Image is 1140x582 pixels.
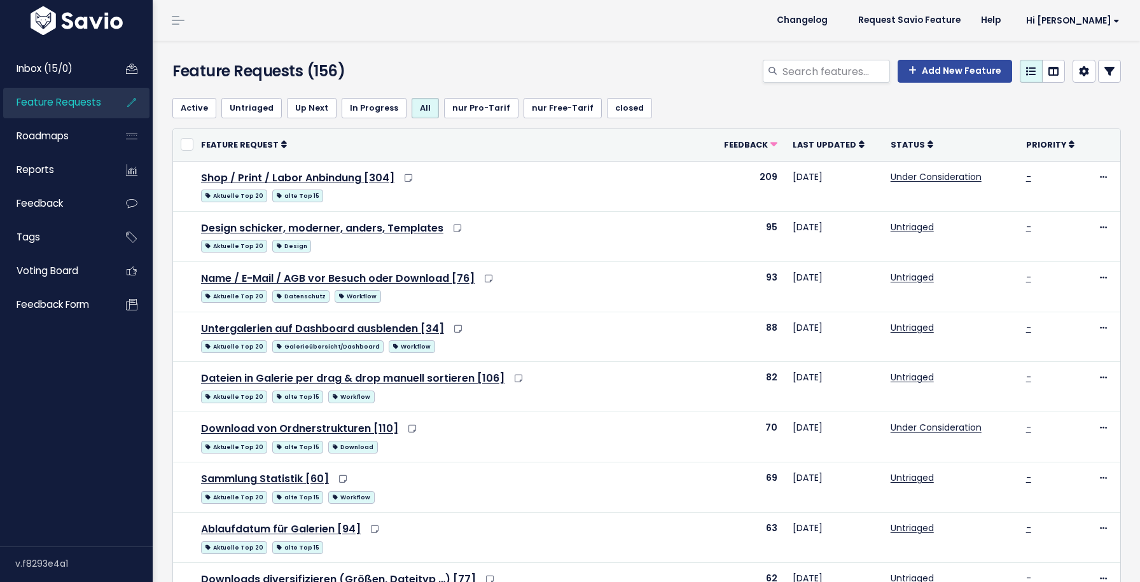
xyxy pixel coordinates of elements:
span: Feedback form [17,298,89,311]
a: Aktuelle Top 20 [201,288,267,303]
a: Help [971,11,1011,30]
a: Ablaufdatum für Galerien [94] [201,522,361,536]
a: nur Free-Tarif [524,98,602,118]
a: - [1026,321,1031,334]
a: Feedback [3,189,106,218]
span: Tags [17,230,40,244]
td: 95 [708,211,785,261]
a: Design schicker, moderner, anders, Templates [201,221,443,235]
a: Feature Request [201,138,287,151]
td: 82 [708,362,785,412]
a: alte Top 15 [272,539,323,555]
a: - [1026,471,1031,484]
a: Untriaged [891,271,934,284]
td: 63 [708,513,785,563]
a: Last Updated [793,138,865,151]
td: [DATE] [785,211,883,261]
td: [DATE] [785,513,883,563]
span: Design [272,240,311,253]
td: [DATE] [785,261,883,312]
a: Add New Feature [898,60,1012,83]
a: Aktuelle Top 20 [201,488,267,504]
span: Workflow [328,491,374,504]
a: Feature Requests [3,88,106,117]
span: Status [891,139,925,150]
a: Tags [3,223,106,252]
a: Sammlung Statistik [60] [201,471,329,486]
span: Download [328,441,377,454]
a: Request Savio Feature [848,11,971,30]
a: Workflow [335,288,380,303]
span: Workflow [335,290,380,303]
a: Aktuelle Top 20 [201,237,267,253]
a: Feedback [724,138,777,151]
a: Active [172,98,216,118]
a: closed [607,98,652,118]
a: Under Consideration [891,421,982,434]
a: alte Top 15 [272,438,323,454]
h4: Feature Requests (156) [172,60,476,83]
span: Aktuelle Top 20 [201,240,267,253]
td: [DATE] [785,362,883,412]
td: [DATE] [785,161,883,211]
a: Download [328,438,377,454]
span: Aktuelle Top 20 [201,190,267,202]
span: Voting Board [17,264,78,277]
a: Feedback form [3,290,106,319]
span: Roadmaps [17,129,69,142]
a: All [412,98,439,118]
span: Aktuelle Top 20 [201,491,267,504]
span: Priority [1026,139,1066,150]
span: Hi [PERSON_NAME] [1026,16,1120,25]
span: alte Top 15 [272,190,323,202]
span: Last Updated [793,139,856,150]
a: In Progress [342,98,407,118]
span: Feedback [17,197,63,210]
td: 69 [708,462,785,513]
a: - [1026,170,1031,183]
ul: Filter feature requests [172,98,1121,118]
td: 93 [708,261,785,312]
a: Status [891,138,933,151]
span: alte Top 15 [272,391,323,403]
a: Inbox (15/0) [3,54,106,83]
a: Priority [1026,138,1074,151]
span: Feature Request [201,139,279,150]
span: Feedback [724,139,768,150]
span: Datenschutz [272,290,330,303]
a: Reports [3,155,106,184]
span: alte Top 15 [272,491,323,504]
span: Changelog [777,16,828,25]
a: - [1026,221,1031,233]
span: Aktuelle Top 20 [201,340,267,353]
span: Workflow [389,340,434,353]
a: Voting Board [3,256,106,286]
td: [DATE] [785,462,883,513]
a: Untriaged [891,321,934,334]
span: Aktuelle Top 20 [201,441,267,454]
a: Untriaged [891,471,934,484]
td: [DATE] [785,412,883,462]
a: Aktuelle Top 20 [201,539,267,555]
div: v.f8293e4a1 [15,547,153,580]
span: Reports [17,163,54,176]
a: alte Top 15 [272,187,323,203]
a: Name / E-Mail / AGB vor Besuch oder Download [76] [201,271,475,286]
a: Design [272,237,311,253]
span: alte Top 15 [272,541,323,554]
a: Untriaged [891,522,934,534]
span: Aktuelle Top 20 [201,541,267,554]
span: Inbox (15/0) [17,62,73,75]
a: alte Top 15 [272,388,323,404]
img: logo-white.9d6f32f41409.svg [27,6,126,35]
a: Aktuelle Top 20 [201,338,267,354]
td: 88 [708,312,785,362]
a: alte Top 15 [272,488,323,504]
a: Workflow [389,338,434,354]
a: Untriaged [891,371,934,384]
a: - [1026,522,1031,534]
a: Workflow [328,388,374,404]
a: Workflow [328,488,374,504]
a: Aktuelle Top 20 [201,438,267,454]
a: Up Next [287,98,337,118]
